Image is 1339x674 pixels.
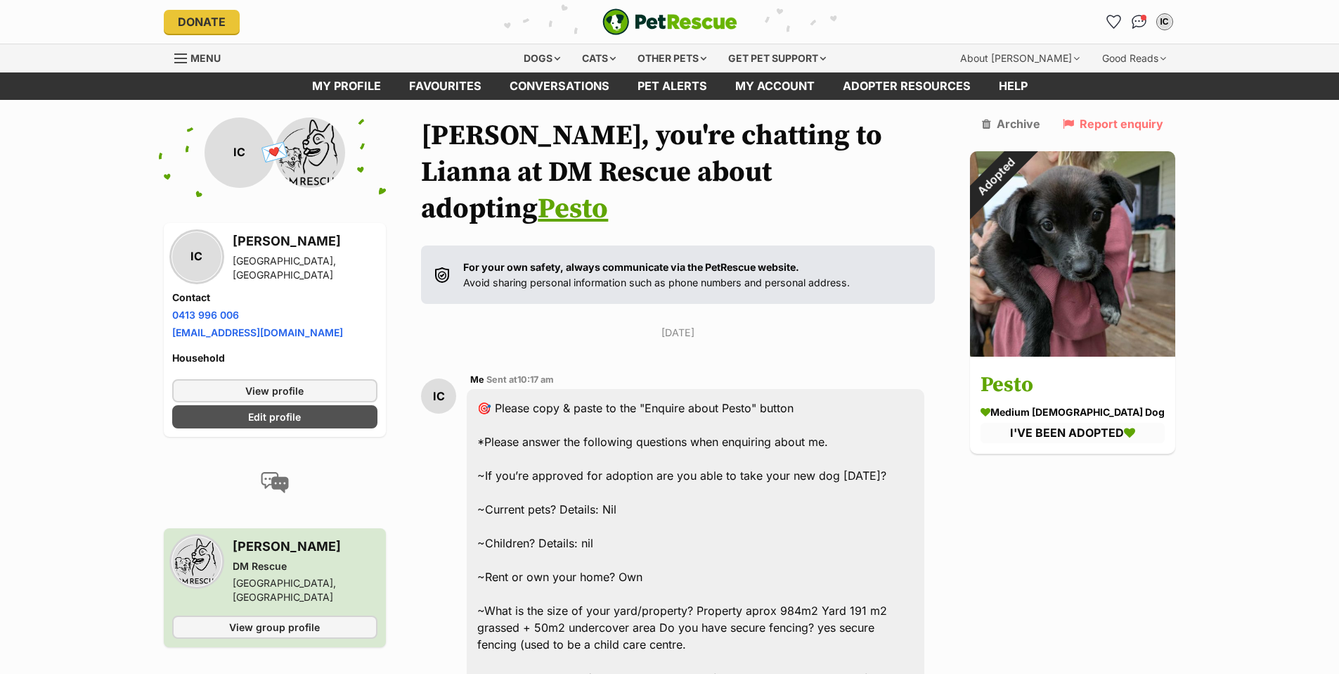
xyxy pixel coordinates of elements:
[486,374,554,385] span: Sent at
[572,44,626,72] div: Cats
[233,576,378,604] div: [GEOGRAPHIC_DATA], [GEOGRAPHIC_DATA]
[174,44,231,70] a: Menu
[259,137,291,167] span: 💌
[1128,11,1151,33] a: Conversations
[233,231,378,251] h3: [PERSON_NAME]
[229,620,320,635] span: View group profile
[421,117,935,227] h1: [PERSON_NAME], you're chatting to Lianna at DM Rescue about adopting
[205,117,275,188] div: IC
[602,8,737,35] img: logo-e224e6f780fb5917bec1dbf3a21bbac754714ae5b6737aabdf751b685950b380.svg
[233,559,378,573] div: DM Rescue
[298,72,395,100] a: My profile
[981,423,1165,443] div: I'VE BEEN ADOPTED
[172,351,378,365] h4: Household
[172,326,343,338] a: [EMAIL_ADDRESS][DOMAIN_NAME]
[172,232,221,281] div: IC
[496,72,623,100] a: conversations
[463,261,799,273] strong: For your own safety, always communicate via the PetRescue website.
[172,379,378,402] a: View profile
[951,132,1041,222] div: Adopted
[233,537,378,557] h3: [PERSON_NAME]
[970,359,1175,453] a: Pesto medium [DEMOGRAPHIC_DATA] Dog I'VE BEEN ADOPTED
[172,537,221,586] img: DM Rescue profile pic
[982,117,1040,130] a: Archive
[1158,15,1172,29] div: IC
[602,8,737,35] a: PetRescue
[981,405,1165,419] div: medium [DEMOGRAPHIC_DATA] Dog
[985,72,1042,100] a: Help
[1103,11,1176,33] ul: Account quick links
[950,44,1089,72] div: About [PERSON_NAME]
[628,44,716,72] div: Other pets
[514,44,570,72] div: Dogs
[538,191,608,227] a: Pesto
[1153,11,1176,33] button: My account
[190,52,221,64] span: Menu
[395,72,496,100] a: Favourites
[470,374,484,385] span: Me
[1063,117,1163,130] a: Report enquiry
[261,472,289,493] img: conversation-icon-4a6f8262b818ee0b60e3300018af0b2d0b884aa5de6e9bcb8d3d4eeb1a70a7c4.svg
[718,44,836,72] div: Get pet support
[1132,15,1146,29] img: chat-41dd97257d64d25036548639549fe6c8038ab92f7586957e7f3b1b290dea8141.svg
[172,616,378,639] a: View group profile
[623,72,721,100] a: Pet alerts
[981,369,1165,401] h3: Pesto
[172,291,378,305] h4: Contact
[421,379,456,414] div: IC
[172,405,378,428] a: Edit profile
[1092,44,1176,72] div: Good Reads
[970,345,1175,360] a: Adopted
[721,72,829,100] a: My account
[421,325,935,340] p: [DATE]
[829,72,985,100] a: Adopter resources
[517,374,554,385] span: 10:17 am
[172,309,239,321] a: 0413 996 006
[248,409,301,424] span: Edit profile
[275,117,345,188] img: DM Rescue profile pic
[233,254,378,282] div: [GEOGRAPHIC_DATA], [GEOGRAPHIC_DATA]
[970,151,1175,357] img: Pesto
[463,260,850,290] p: Avoid sharing personal information such as phone numbers and personal address.
[164,10,240,34] a: Donate
[245,383,304,398] span: View profile
[1103,11,1125,33] a: Favourites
